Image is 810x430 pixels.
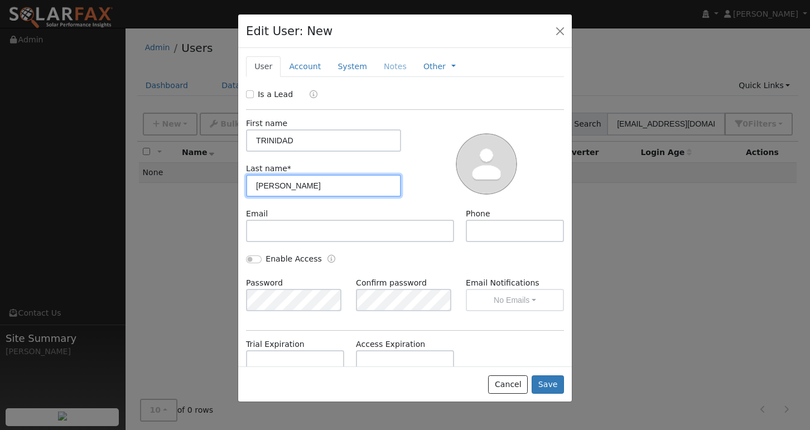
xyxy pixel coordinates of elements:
[246,118,287,129] label: First name
[246,208,268,220] label: Email
[246,163,291,175] label: Last name
[266,253,322,265] label: Enable Access
[329,56,375,77] a: System
[246,277,283,289] label: Password
[356,339,425,350] label: Access Expiration
[423,61,446,73] a: Other
[246,56,281,77] a: User
[532,375,564,394] button: Save
[466,277,564,289] label: Email Notifications
[356,277,427,289] label: Confirm password
[488,375,528,394] button: Cancel
[258,89,293,100] label: Is a Lead
[246,90,254,98] input: Is a Lead
[301,89,317,102] a: Lead
[246,22,332,40] h4: Edit User: New
[281,56,329,77] a: Account
[327,253,335,266] a: Enable Access
[287,164,291,173] span: Required
[466,208,490,220] label: Phone
[246,339,305,350] label: Trial Expiration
